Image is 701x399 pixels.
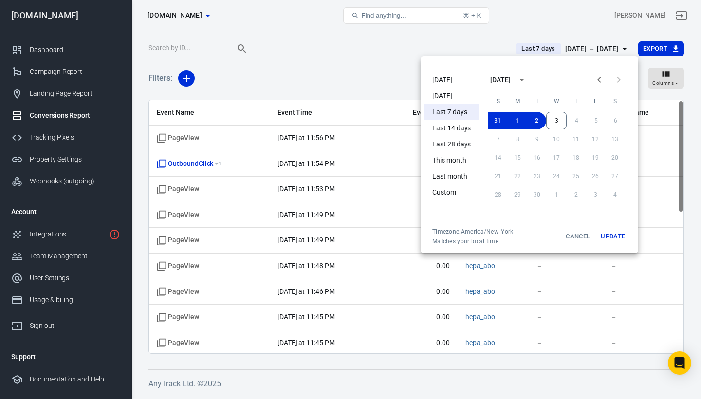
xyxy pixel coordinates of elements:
[590,70,609,90] button: Previous month
[424,104,479,120] li: Last 7 days
[424,72,479,88] li: [DATE]
[424,152,479,168] li: This month
[587,91,604,111] span: Friday
[514,72,530,88] button: calendar view is open, switch to year view
[668,351,691,375] div: Open Intercom Messenger
[424,136,479,152] li: Last 28 days
[424,88,479,104] li: [DATE]
[432,228,514,236] div: Timezone: America/New_York
[424,168,479,184] li: Last month
[507,112,527,129] button: 1
[528,91,546,111] span: Tuesday
[432,237,514,245] span: Matches your local time
[606,91,624,111] span: Saturday
[424,120,479,136] li: Last 14 days
[424,184,479,200] li: Custom
[562,228,593,245] button: Cancel
[509,91,526,111] span: Monday
[490,75,511,85] div: [DATE]
[489,91,507,111] span: Sunday
[597,228,628,245] button: Update
[488,112,507,129] button: 31
[527,112,546,129] button: 2
[546,112,567,129] button: 3
[548,91,565,111] span: Wednesday
[567,91,585,111] span: Thursday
